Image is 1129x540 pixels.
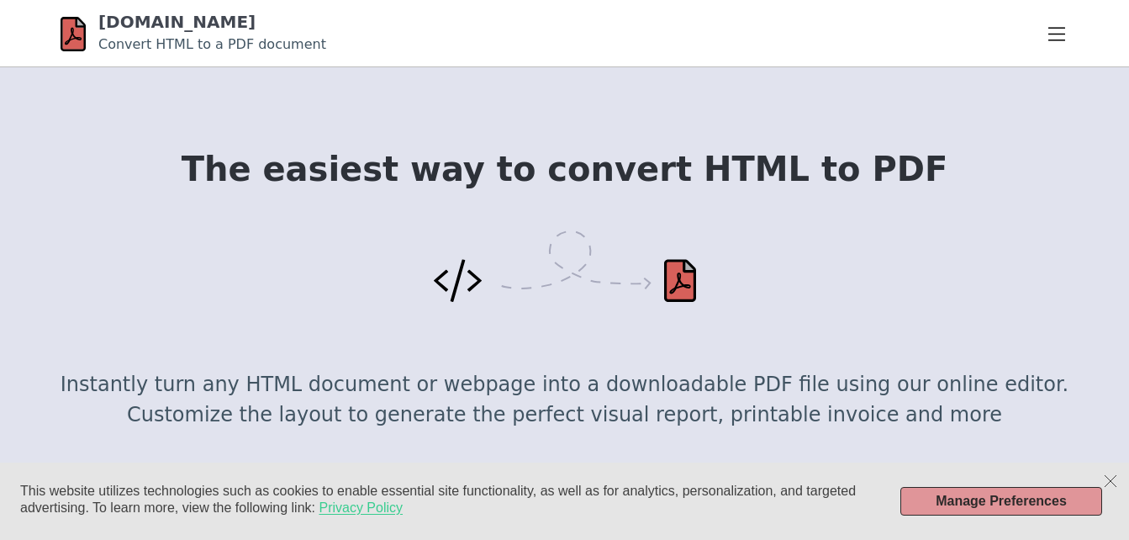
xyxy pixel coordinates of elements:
h1: The easiest way to convert HTML to PDF [61,151,1069,188]
a: [DOMAIN_NAME] [98,12,256,32]
img: html-pdf.net [61,15,86,53]
p: Instantly turn any HTML document or webpage into a downloadable PDF file using our online editor.... [61,369,1069,430]
span: This website utilizes technologies such as cookies to enable essential site functionality, as wel... [20,484,856,515]
img: Convert HTML to PDF [434,230,696,303]
a: Privacy Policy [319,500,403,516]
button: Manage Preferences [900,487,1102,516]
small: Convert HTML to a PDF document [98,36,326,52]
